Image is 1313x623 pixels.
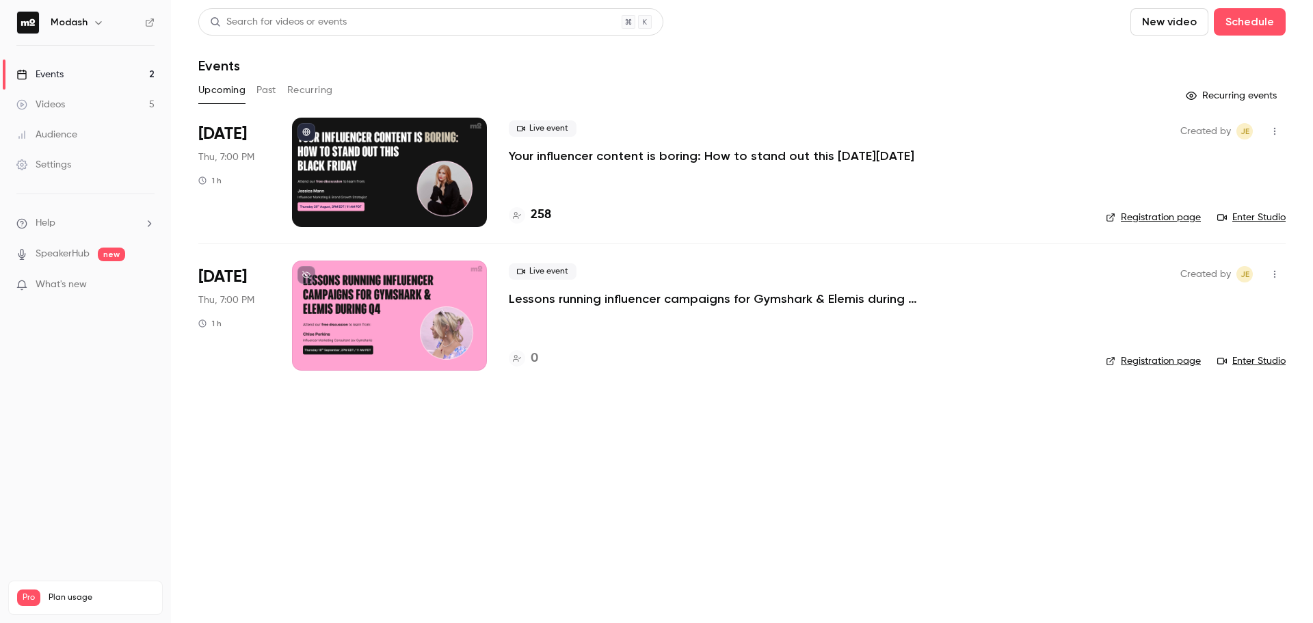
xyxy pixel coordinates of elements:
[198,318,222,329] div: 1 h
[49,592,154,603] span: Plan usage
[16,216,155,230] li: help-dropdown-opener
[509,349,538,368] a: 0
[198,150,254,164] span: Thu, 7:00 PM
[287,79,333,101] button: Recurring
[1106,354,1201,368] a: Registration page
[16,98,65,111] div: Videos
[138,279,155,291] iframe: Noticeable Trigger
[198,123,247,145] span: [DATE]
[198,118,270,227] div: Aug 28 Thu, 7:00 PM (Europe/London)
[36,216,55,230] span: Help
[256,79,276,101] button: Past
[17,12,39,34] img: Modash
[98,248,125,261] span: new
[36,247,90,261] a: SpeakerHub
[1217,211,1286,224] a: Enter Studio
[1180,123,1231,140] span: Created by
[509,206,551,224] a: 258
[1180,266,1231,282] span: Created by
[198,175,222,186] div: 1 h
[17,589,40,606] span: Pro
[531,349,538,368] h4: 0
[51,16,88,29] h6: Modash
[509,291,919,307] a: Lessons running influencer campaigns for Gymshark & Elemis during Q4
[1214,8,1286,36] button: Schedule
[16,128,77,142] div: Audience
[1236,123,1253,140] span: Jack Eaton
[1217,354,1286,368] a: Enter Studio
[509,148,914,164] a: Your influencer content is boring: How to stand out this [DATE][DATE]
[210,15,347,29] div: Search for videos or events
[509,263,576,280] span: Live event
[16,68,64,81] div: Events
[509,120,576,137] span: Live event
[198,293,254,307] span: Thu, 7:00 PM
[16,158,71,172] div: Settings
[198,79,246,101] button: Upcoming
[1106,211,1201,224] a: Registration page
[1236,266,1253,282] span: Jack Eaton
[198,57,240,74] h1: Events
[1241,266,1249,282] span: JE
[531,206,551,224] h4: 258
[1130,8,1208,36] button: New video
[36,278,87,292] span: What's new
[198,261,270,370] div: Sep 18 Thu, 7:00 PM (Europe/London)
[1241,123,1249,140] span: JE
[198,266,247,288] span: [DATE]
[1180,85,1286,107] button: Recurring events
